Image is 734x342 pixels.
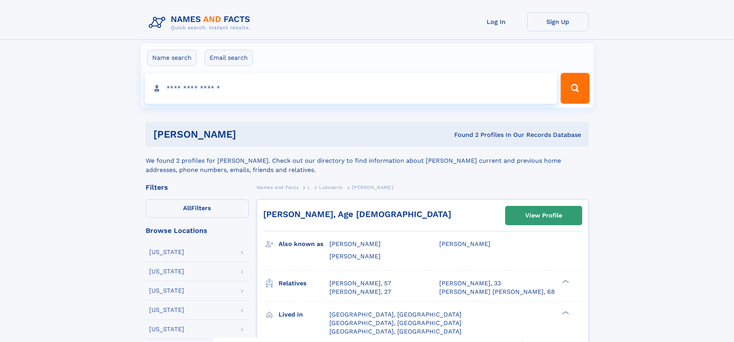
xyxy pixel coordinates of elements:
[279,308,329,321] h3: Lived in
[319,185,343,190] span: Lukosevic
[329,240,381,248] span: [PERSON_NAME]
[439,288,555,296] a: [PERSON_NAME] [PERSON_NAME], 68
[560,279,569,284] div: ❯
[527,12,589,31] a: Sign Up
[149,268,184,275] div: [US_STATE]
[352,185,393,190] span: [PERSON_NAME]
[146,147,589,175] div: We found 2 profiles for [PERSON_NAME]. Check out our directory to find information about [PERSON_...
[149,307,184,313] div: [US_STATE]
[149,326,184,332] div: [US_STATE]
[147,50,197,66] label: Name search
[319,182,343,192] a: Lukosevic
[257,182,299,192] a: Names and Facts
[560,310,569,315] div: ❯
[465,12,527,31] a: Log In
[329,311,462,318] span: [GEOGRAPHIC_DATA], [GEOGRAPHIC_DATA]
[263,209,451,219] a: [PERSON_NAME], Age [DEMOGRAPHIC_DATA]
[153,130,345,139] h1: [PERSON_NAME]
[146,184,249,191] div: Filters
[329,319,462,327] span: [GEOGRAPHIC_DATA], [GEOGRAPHIC_DATA]
[506,206,582,225] a: View Profile
[307,185,311,190] span: L
[183,204,191,212] span: All
[205,50,253,66] label: Email search
[279,277,329,290] h3: Relatives
[145,73,558,104] input: search input
[329,328,462,335] span: [GEOGRAPHIC_DATA], [GEOGRAPHIC_DATA]
[525,207,562,224] div: View Profile
[146,12,257,33] img: Logo Names and Facts
[149,288,184,294] div: [US_STATE]
[329,279,391,288] a: [PERSON_NAME], 57
[279,238,329,251] h3: Also known as
[561,73,589,104] button: Search Button
[307,182,311,192] a: L
[146,199,249,218] label: Filters
[329,253,381,260] span: [PERSON_NAME]
[329,288,391,296] a: [PERSON_NAME], 27
[149,249,184,255] div: [US_STATE]
[146,227,249,234] div: Browse Locations
[439,240,490,248] span: [PERSON_NAME]
[439,279,501,288] a: [PERSON_NAME], 33
[345,131,581,139] div: Found 2 Profiles In Our Records Database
